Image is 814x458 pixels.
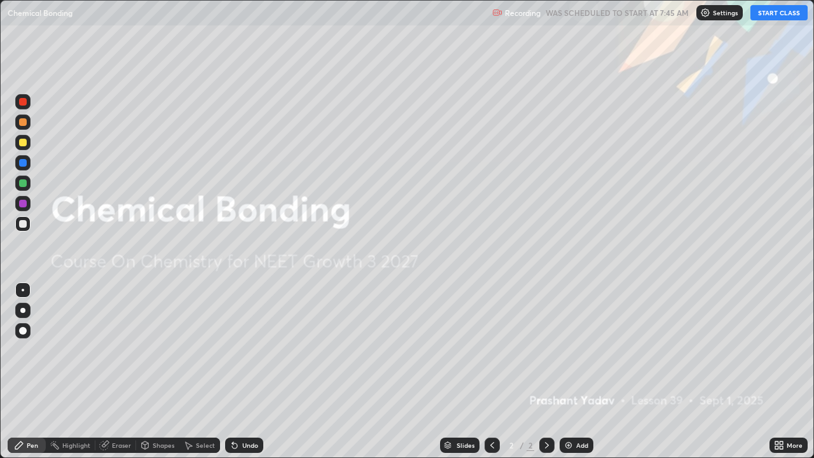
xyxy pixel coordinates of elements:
[787,442,803,448] div: More
[505,441,518,449] div: 2
[112,442,131,448] div: Eraser
[527,440,534,451] div: 2
[546,7,689,18] h5: WAS SCHEDULED TO START AT 7:45 AM
[27,442,38,448] div: Pen
[153,442,174,448] div: Shapes
[457,442,474,448] div: Slides
[750,5,808,20] button: START CLASS
[62,442,90,448] div: Highlight
[505,8,541,18] p: Recording
[700,8,710,18] img: class-settings-icons
[713,10,738,16] p: Settings
[520,441,524,449] div: /
[8,8,72,18] p: Chemical Bonding
[576,442,588,448] div: Add
[242,442,258,448] div: Undo
[492,8,502,18] img: recording.375f2c34.svg
[196,442,215,448] div: Select
[563,440,574,450] img: add-slide-button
